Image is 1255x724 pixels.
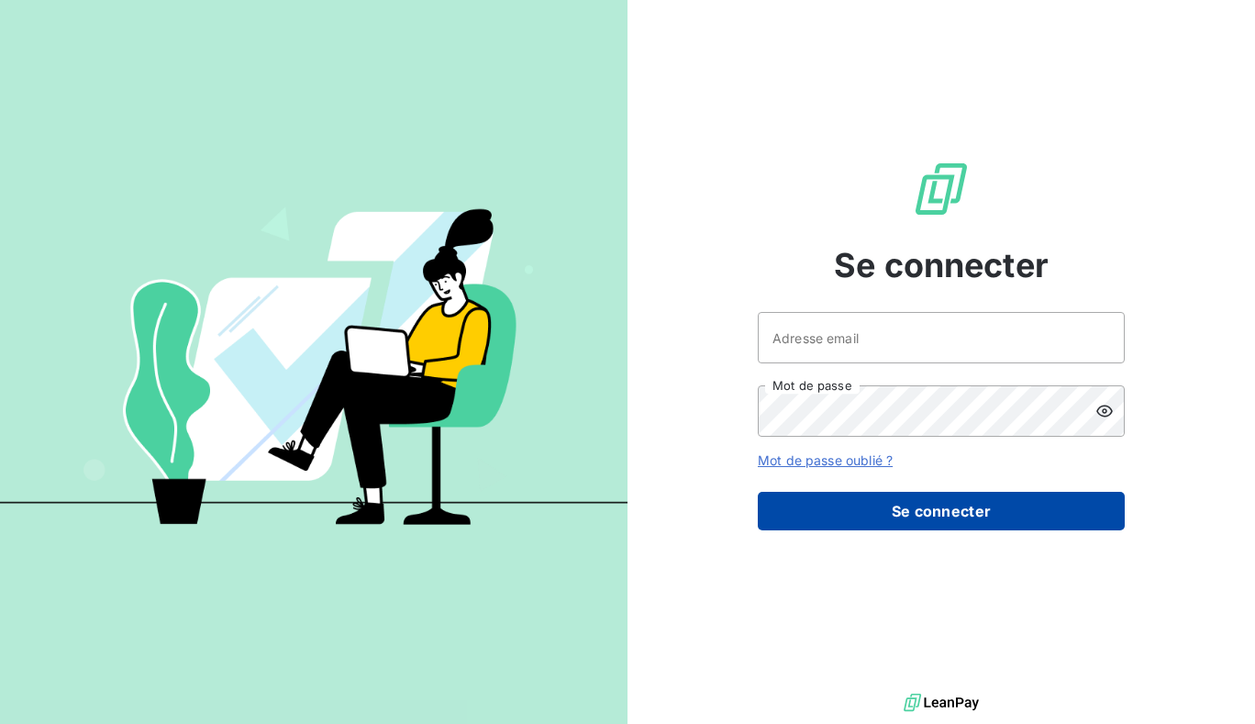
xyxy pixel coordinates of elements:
img: Logo LeanPay [912,160,971,218]
button: Se connecter [758,492,1125,530]
img: logo [904,689,979,717]
span: Se connecter [834,240,1049,290]
input: placeholder [758,312,1125,363]
a: Mot de passe oublié ? [758,452,893,468]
